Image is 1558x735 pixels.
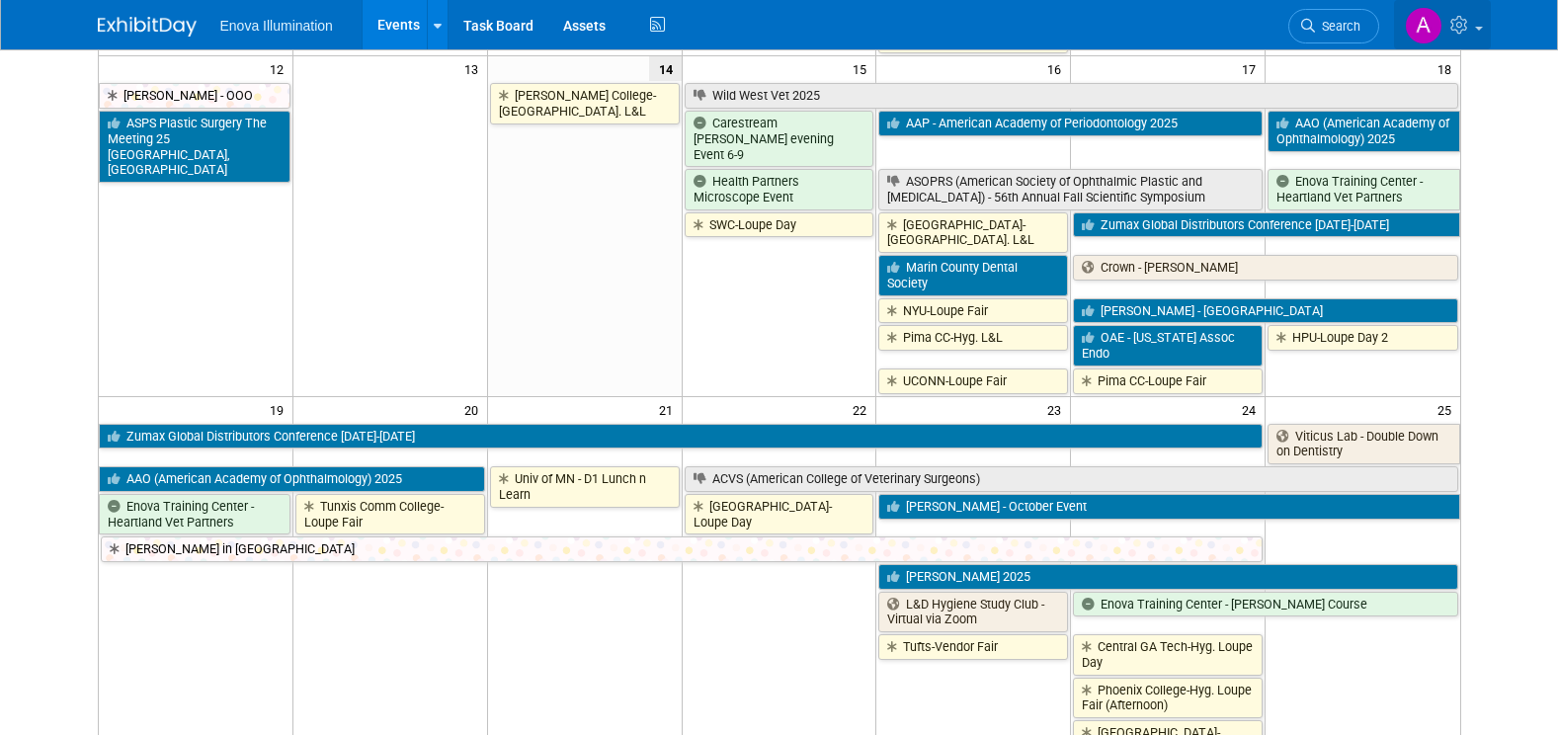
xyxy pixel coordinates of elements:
[878,592,1068,632] a: L&D Hygiene Study Club - Virtual via Zoom
[685,494,874,534] a: [GEOGRAPHIC_DATA]-Loupe Day
[878,212,1068,253] a: [GEOGRAPHIC_DATA]-[GEOGRAPHIC_DATA]. L&L
[685,111,874,167] a: Carestream [PERSON_NAME] evening Event 6-9
[878,368,1068,394] a: UCONN-Loupe Fair
[1073,298,1457,324] a: [PERSON_NAME] - [GEOGRAPHIC_DATA]
[1268,111,1459,151] a: AAO (American Academy of Ophthalmology) 2025
[99,111,290,183] a: ASPS Plastic Surgery The Meeting 25 [GEOGRAPHIC_DATA], [GEOGRAPHIC_DATA]
[685,83,1458,109] a: Wild West Vet 2025
[851,397,875,422] span: 22
[99,424,1264,449] a: Zumax Global Distributors Conference [DATE]-[DATE]
[268,56,292,81] span: 12
[685,169,874,209] a: Health Partners Microscope Event
[878,634,1068,660] a: Tufts-Vendor Fair
[685,466,1458,492] a: ACVS (American College of Veterinary Surgeons)
[462,56,487,81] span: 13
[1435,397,1460,422] span: 25
[878,169,1263,209] a: ASOPRS (American Society of Ophthalmic Plastic and [MEDICAL_DATA]) - 56th Annual Fall Scientific ...
[878,255,1068,295] a: Marin County Dental Society
[1073,212,1459,238] a: Zumax Global Distributors Conference [DATE]-[DATE]
[268,397,292,422] span: 19
[851,56,875,81] span: 15
[99,83,290,109] a: [PERSON_NAME] - OOO
[1073,368,1263,394] a: Pima CC-Loupe Fair
[490,83,680,123] a: [PERSON_NAME] College-[GEOGRAPHIC_DATA]. L&L
[1268,169,1459,209] a: Enova Training Center - Heartland Vet Partners
[99,466,485,492] a: AAO (American Academy of Ophthalmology) 2025
[99,494,290,534] a: Enova Training Center - Heartland Vet Partners
[490,466,680,507] a: Univ of MN - D1 Lunch n Learn
[1268,424,1459,464] a: Viticus Lab - Double Down on Dentistry
[1240,56,1265,81] span: 17
[1268,325,1457,351] a: HPU-Loupe Day 2
[101,536,1264,562] a: [PERSON_NAME] in [GEOGRAPHIC_DATA]
[1045,397,1070,422] span: 23
[1405,7,1442,44] img: Andrea Miller
[1073,678,1263,718] a: Phoenix College-Hyg. Loupe Fair (Afternoon)
[1073,325,1263,366] a: OAE - [US_STATE] Assoc Endo
[878,564,1457,590] a: [PERSON_NAME] 2025
[1240,397,1265,422] span: 24
[878,325,1068,351] a: Pima CC-Hyg. L&L
[878,111,1263,136] a: AAP - American Academy of Periodontology 2025
[1435,56,1460,81] span: 18
[878,298,1068,324] a: NYU-Loupe Fair
[295,494,485,534] a: Tunxis Comm College-Loupe Fair
[1045,56,1070,81] span: 16
[1315,19,1360,34] span: Search
[878,494,1459,520] a: [PERSON_NAME] - October Event
[1073,592,1457,617] a: Enova Training Center - [PERSON_NAME] Course
[685,212,874,238] a: SWC-Loupe Day
[657,397,682,422] span: 21
[462,397,487,422] span: 20
[1073,634,1263,675] a: Central GA Tech-Hyg. Loupe Day
[220,18,333,34] span: Enova Illumination
[1288,9,1379,43] a: Search
[649,56,682,81] span: 14
[1073,255,1457,281] a: Crown - [PERSON_NAME]
[98,17,197,37] img: ExhibitDay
